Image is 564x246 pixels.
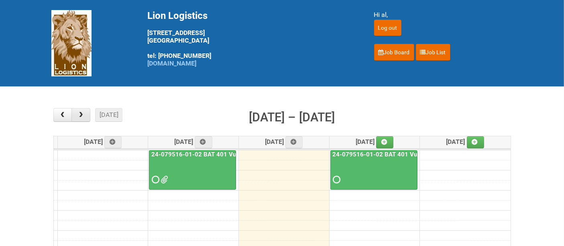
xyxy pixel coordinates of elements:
[174,138,212,146] span: [DATE]
[467,136,485,148] a: Add an event
[249,108,335,127] h2: [DATE] – [DATE]
[374,20,401,36] input: Log out
[148,59,197,67] a: [DOMAIN_NAME]
[333,177,339,182] span: Requested
[331,151,451,158] a: 24-079516-01-02 BAT 401 Vuse Box RCT
[149,150,236,190] a: 24-079516-01-02 BAT 401 Vuse Box RCT
[195,136,212,148] a: Add an event
[148,10,208,21] span: Lion Logistics
[374,44,414,61] a: Job Board
[446,138,485,146] span: [DATE]
[416,44,450,61] a: Job List
[161,177,166,182] span: GROUP 1000.jpg 24-079516-01 BAT 401 Vuse Box RCT - Address File - 4th Batch 9.30.xlsx RAIBAT Vuse...
[376,136,394,148] a: Add an event
[148,10,354,67] div: [STREET_ADDRESS] [GEOGRAPHIC_DATA] tel: [PHONE_NUMBER]
[51,39,92,47] a: Lion Logistics
[265,138,303,146] span: [DATE]
[152,177,157,182] span: Requested
[104,136,122,148] a: Add an event
[356,138,394,146] span: [DATE]
[95,108,122,122] button: [DATE]
[285,136,303,148] a: Add an event
[150,151,269,158] a: 24-079516-01-02 BAT 401 Vuse Box RCT
[330,150,417,190] a: 24-079516-01-02 BAT 401 Vuse Box RCT
[84,138,122,146] span: [DATE]
[51,10,92,76] img: Lion Logistics
[374,10,513,20] div: Hi al,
